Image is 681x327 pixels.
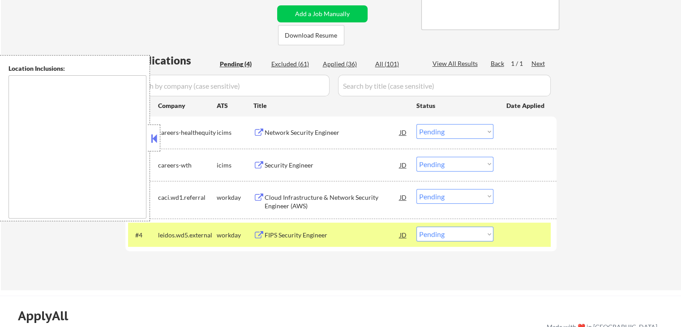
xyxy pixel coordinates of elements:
div: Pending (4) [220,60,265,69]
div: FIPS Security Engineer [265,231,400,240]
div: Location Inclusions: [9,64,146,73]
input: Search by company (case sensitive) [128,75,330,96]
button: Add a Job Manually [277,5,368,22]
div: icims [217,161,253,170]
div: icims [217,128,253,137]
div: JD [399,189,408,205]
div: ATS [217,101,253,110]
div: Title [253,101,408,110]
div: JD [399,227,408,243]
div: JD [399,157,408,173]
div: Next [531,59,546,68]
div: Applications [128,55,217,66]
div: Cloud Infrastructure & Network Security Engineer (AWS) [265,193,400,211]
div: workday [217,231,253,240]
div: Company [158,101,217,110]
button: Download Resume [278,25,344,45]
div: Date Applied [506,101,546,110]
div: caci.wd1.referral [158,193,217,202]
div: 1 / 1 [511,59,531,68]
div: Security Engineer [265,161,400,170]
input: Search by title (case sensitive) [338,75,551,96]
div: ApplyAll [18,308,78,323]
div: Status [416,97,493,113]
div: #4 [135,231,151,240]
div: Excluded (61) [271,60,316,69]
div: Network Security Engineer [265,128,400,137]
div: careers-healthequity [158,128,217,137]
div: All (101) [375,60,420,69]
div: Applied (36) [323,60,368,69]
div: careers-wth [158,161,217,170]
div: View All Results [433,59,480,68]
div: workday [217,193,253,202]
div: leidos.wd5.external [158,231,217,240]
div: Back [491,59,505,68]
div: JD [399,124,408,140]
